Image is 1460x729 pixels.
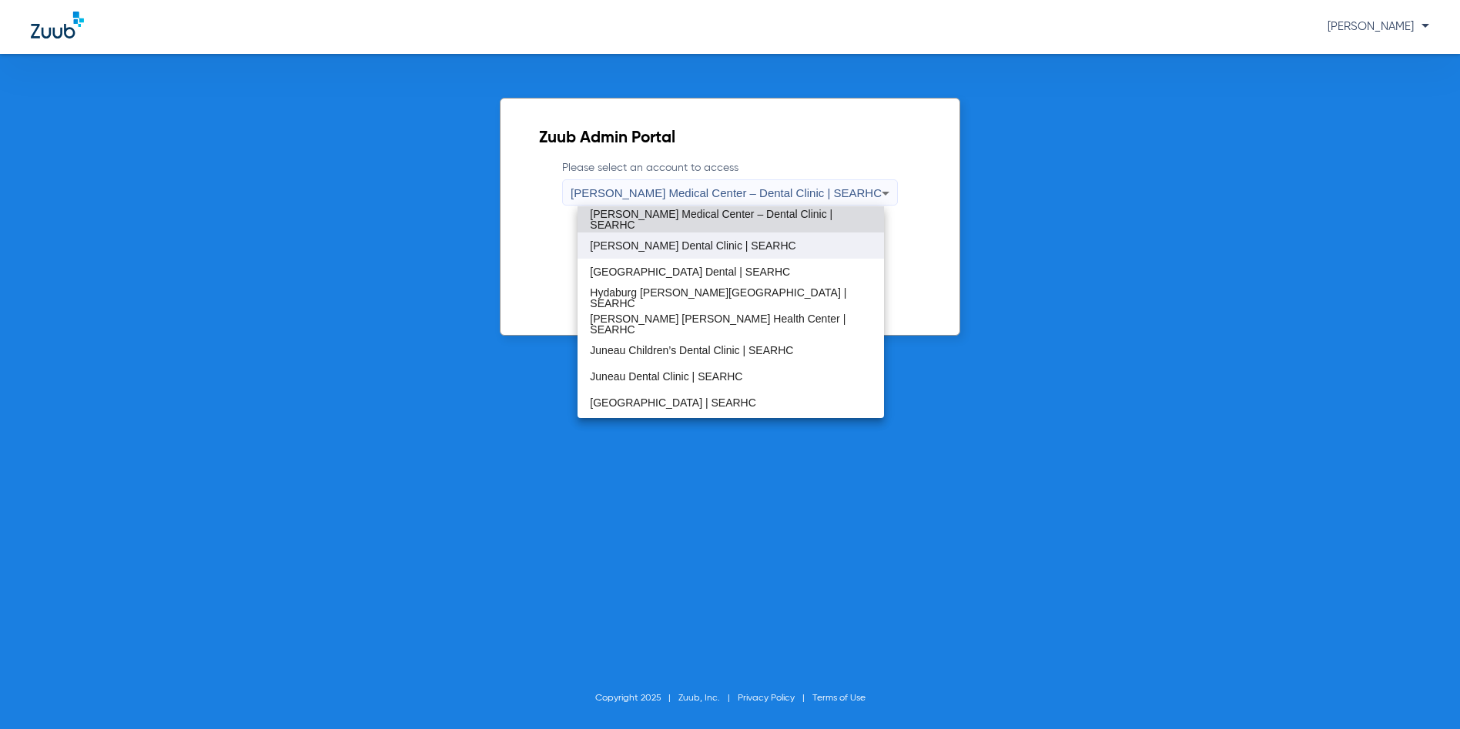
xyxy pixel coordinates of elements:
[590,313,871,335] span: [PERSON_NAME] [PERSON_NAME] Health Center | SEARHC
[590,209,871,230] span: [PERSON_NAME] Medical Center – Dental Clinic | SEARHC
[1383,655,1460,729] iframe: Chat Widget
[590,371,742,382] span: Juneau Dental Clinic | SEARHC
[590,397,756,408] span: [GEOGRAPHIC_DATA] | SEARHC
[590,240,795,251] span: [PERSON_NAME] Dental Clinic | SEARHC
[590,266,790,277] span: [GEOGRAPHIC_DATA] Dental | SEARHC
[590,345,793,356] span: Juneau Children’s Dental Clinic | SEARHC
[590,287,871,309] span: Hydaburg [PERSON_NAME][GEOGRAPHIC_DATA] | SEARHC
